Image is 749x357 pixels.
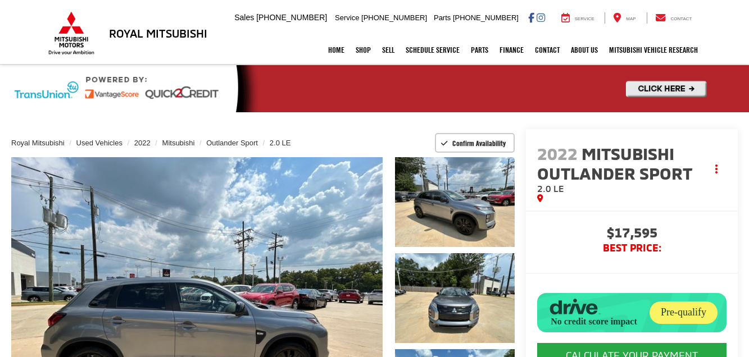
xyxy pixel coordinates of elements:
[715,164,718,173] span: dropdown dots
[537,242,727,254] span: BEST PRICE:
[565,36,603,64] a: About Us
[537,13,545,22] a: Instagram: Click to visit our Instagram page
[76,139,122,147] a: Used Vehicles
[323,36,350,64] a: Home
[350,36,376,64] a: Shop
[553,12,603,24] a: Service
[537,143,696,183] span: Mitsubishi Outlander Sport
[494,36,529,64] a: Finance
[575,16,594,21] span: Service
[395,157,515,247] a: Expand Photo 1
[256,13,327,22] span: [PHONE_NUMBER]
[395,253,515,343] a: Expand Photo 2
[453,13,519,22] span: [PHONE_NUMBER]
[335,13,359,22] span: Service
[707,159,727,178] button: Actions
[670,16,692,21] span: Contact
[537,183,564,194] span: 2.0 LE
[134,139,151,147] a: 2022
[234,13,254,22] span: Sales
[537,143,578,163] span: 2022
[603,36,703,64] a: Mitsubishi Vehicle Research
[46,11,97,55] img: Mitsubishi
[528,13,534,22] a: Facebook: Click to visit our Facebook page
[270,139,291,147] a: 2.0 LE
[434,13,451,22] span: Parts
[394,156,516,248] img: 2022 Mitsubishi Outlander Sport 2.0 LE
[626,16,635,21] span: Map
[605,12,644,24] a: Map
[647,12,701,24] a: Contact
[206,139,258,147] a: Outlander Sport
[537,226,727,242] span: $17,595
[376,36,400,64] a: Sell
[361,13,427,22] span: [PHONE_NUMBER]
[529,36,565,64] a: Contact
[452,139,506,148] span: Confirm Availability
[465,36,494,64] a: Parts: Opens in a new tab
[394,252,516,344] img: 2022 Mitsubishi Outlander Sport 2.0 LE
[162,139,195,147] a: Mitsubishi
[435,133,515,153] button: Confirm Availability
[11,139,65,147] a: Royal Mitsubishi
[109,27,207,39] h3: Royal Mitsubishi
[400,36,465,64] a: Schedule Service: Opens in a new tab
